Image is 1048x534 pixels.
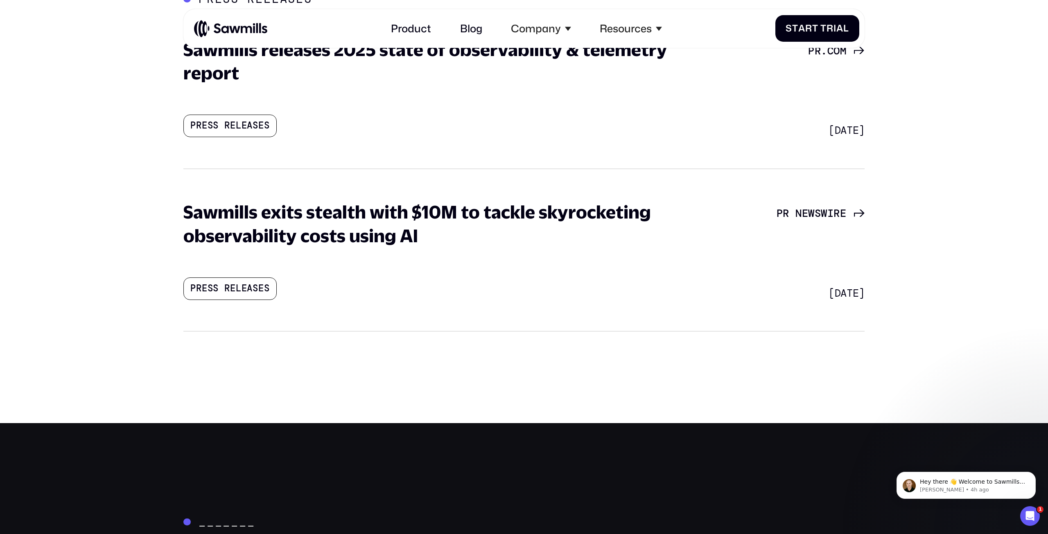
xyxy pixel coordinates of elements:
[829,124,865,137] div: [DATE]
[802,207,808,220] span: E
[821,45,827,58] span: .
[183,200,707,247] h3: Sawmills exits stealth with $10M to tackle skyrocketing observability costs using AI
[827,45,833,58] span: c
[812,23,818,34] span: t
[503,14,579,43] div: Company
[795,207,802,220] span: N
[1020,506,1040,526] iframe: Intercom live chat
[798,23,805,34] span: a
[805,23,812,34] span: r
[183,38,707,85] h3: Sawmills releases 2025 state of observability & telemetry report
[783,207,789,220] span: R
[777,207,783,220] span: P
[833,23,836,34] span: i
[808,207,814,220] span: W
[199,515,255,529] div: _______
[829,287,865,300] div: [DATE]
[1037,506,1043,513] span: 1
[383,14,439,43] a: Product
[452,14,490,43] a: Blog
[174,191,874,309] a: Sawmills exits stealth with $10M to tackle skyrocketing observability costs using AIPress release...
[592,14,670,43] div: Resources
[833,45,840,58] span: o
[808,45,814,58] span: P
[827,207,833,220] span: I
[821,207,827,220] span: W
[815,45,821,58] span: R
[792,23,798,34] span: t
[600,22,652,35] div: Resources
[815,207,821,220] span: S
[511,22,561,35] div: Company
[833,207,840,220] span: R
[786,23,792,34] span: S
[827,23,833,34] span: r
[183,115,277,137] div: Press releases
[843,23,849,34] span: l
[183,277,277,300] div: Press releases
[820,23,827,34] span: T
[775,15,859,42] a: StartTrial
[836,23,843,34] span: a
[884,455,1048,512] iframe: Intercom notifications message
[174,28,874,146] a: Sawmills releases 2025 state of observability & telemetry reportPress releasesPR.com[DATE]
[840,207,846,220] span: E
[840,45,846,58] span: m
